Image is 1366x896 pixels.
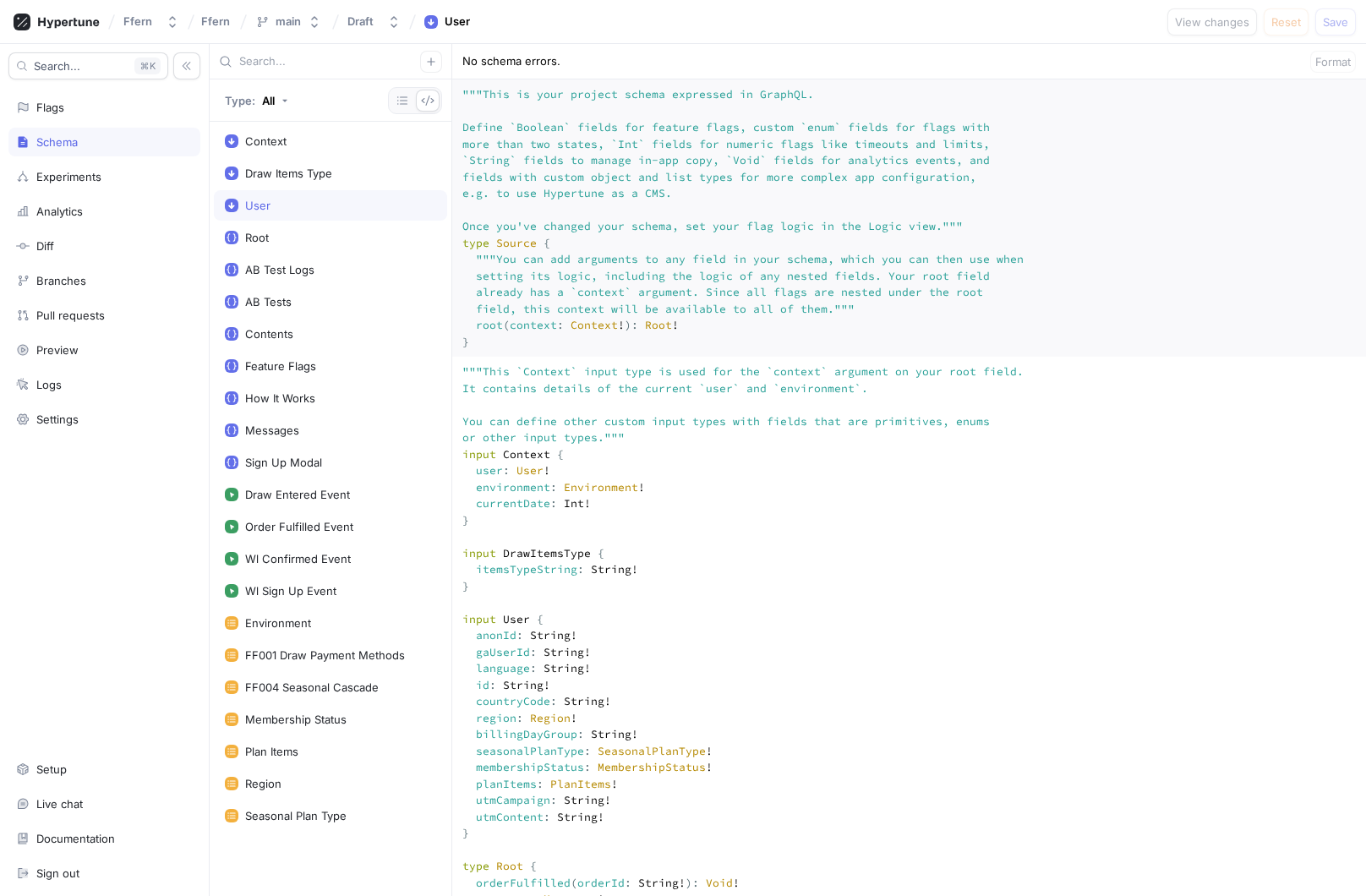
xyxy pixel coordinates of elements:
[225,94,255,107] p: Type:
[452,79,1366,357] textarea: """ This is your project schema expressed in GraphQL. Define `Boolean` fields for feature flags, ...
[245,488,350,501] div: Draw Entered Event
[262,94,275,107] div: All
[245,295,292,309] div: AB Tests
[36,866,79,880] div: Sign out
[245,359,316,373] div: Feature Flags
[245,167,332,180] div: Draw Items Type
[36,309,105,322] div: Pull requests
[245,199,270,212] div: User
[1323,17,1348,27] span: Save
[8,52,168,79] button: Search...K
[245,391,315,405] div: How It Works
[347,14,374,29] div: Draft
[36,797,83,811] div: Live chat
[245,809,347,822] div: Seasonal Plan Type
[245,231,269,244] div: Root
[1264,8,1309,36] button: Reset
[1175,17,1249,27] span: View changes
[1315,57,1351,67] span: Format
[1315,8,1356,36] button: Save
[245,520,353,533] div: Order Fulfilled Event
[134,57,161,74] div: K
[36,101,64,114] div: Flags
[341,8,407,36] button: Draft
[36,274,86,287] div: Branches
[36,378,62,391] div: Logs
[245,745,298,758] div: Plan Items
[201,15,230,27] span: Ffern
[245,777,281,790] div: Region
[245,263,314,276] div: AB Test Logs
[117,8,186,36] button: Ffern
[36,170,101,183] div: Experiments
[245,584,336,598] div: Wl Sign Up Event
[219,85,294,115] button: Type: All
[249,8,328,36] button: main
[1271,17,1301,27] span: Reset
[462,53,560,70] div: No schema errors.
[34,61,80,71] span: Search...
[123,14,152,29] div: Ffern
[36,343,79,357] div: Preview
[245,648,405,662] div: FF001 Draw Payment Methods
[36,832,115,845] div: Documentation
[8,824,200,853] a: Documentation
[445,14,470,30] div: User
[245,134,287,148] div: Context
[245,423,299,437] div: Messages
[36,412,79,426] div: Settings
[245,616,311,630] div: Environment
[245,713,347,726] div: Membership Status
[239,53,420,70] input: Search...
[245,327,293,341] div: Contents
[36,135,78,149] div: Schema
[36,239,54,253] div: Diff
[276,14,301,29] div: main
[245,680,379,694] div: FF004 Seasonal Cascade
[245,456,322,469] div: Sign Up Modal
[245,552,351,565] div: Wl Confirmed Event
[1167,8,1257,36] button: View changes
[1310,51,1356,73] button: Format
[36,205,83,218] div: Analytics
[36,762,67,776] div: Setup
